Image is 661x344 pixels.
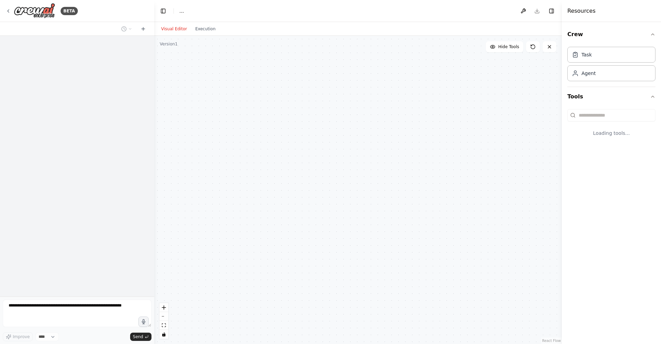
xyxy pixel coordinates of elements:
button: Hide Tools [486,41,523,52]
button: Tools [567,87,655,106]
button: Visual Editor [157,25,191,33]
button: Improve [3,332,33,341]
button: Hide left sidebar [158,6,168,16]
button: Crew [567,25,655,44]
nav: breadcrumb [179,8,184,14]
button: Send [130,333,151,341]
span: ... [179,8,184,14]
button: Start a new chat [138,25,149,33]
div: Task [581,51,592,58]
span: Send [133,334,143,340]
button: Switch to previous chat [118,25,135,33]
div: Crew [567,44,655,87]
div: BETA [61,7,78,15]
button: zoom out [159,312,168,321]
div: Loading tools... [567,124,655,142]
div: React Flow controls [159,303,168,339]
a: React Flow attribution [542,339,561,343]
span: Improve [13,334,30,340]
button: Hide right sidebar [547,6,556,16]
button: toggle interactivity [159,330,168,339]
img: Logo [14,3,55,19]
span: Hide Tools [498,44,519,50]
div: Version 1 [160,41,178,47]
button: fit view [159,321,168,330]
div: Tools [567,106,655,148]
div: Agent [581,70,596,77]
button: Click to speak your automation idea [138,316,149,327]
button: zoom in [159,303,168,312]
h4: Resources [567,7,596,15]
button: Execution [191,25,220,33]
